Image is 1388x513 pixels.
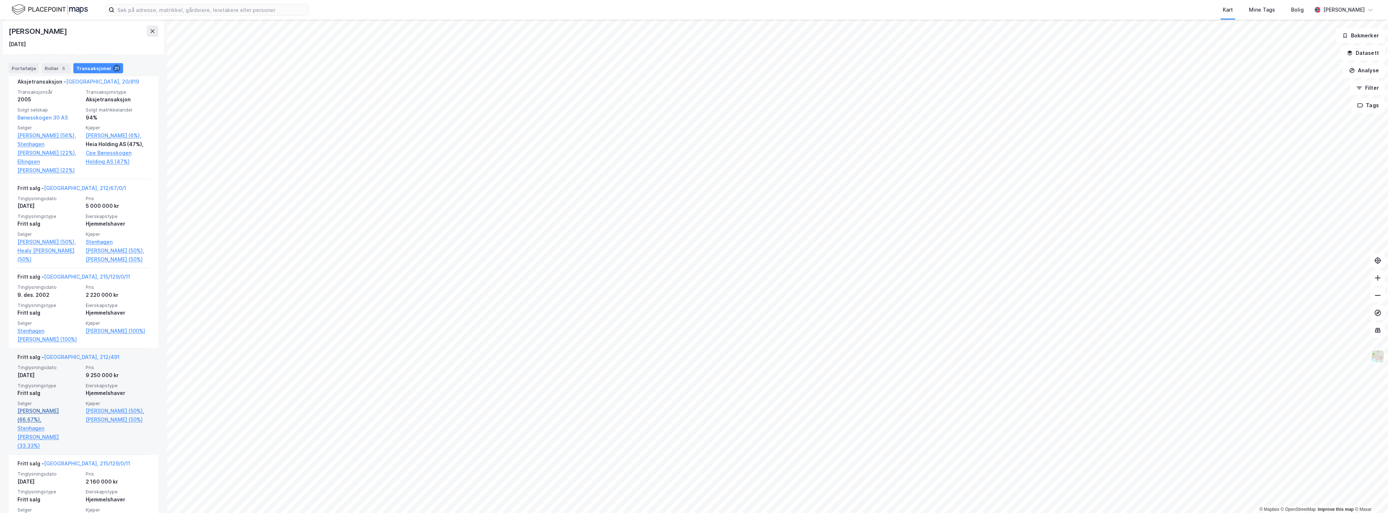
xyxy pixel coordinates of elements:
[1341,46,1385,60] button: Datasett
[60,65,68,72] div: 5
[86,125,150,131] span: Kjøper
[86,284,150,290] span: Pris
[17,495,81,504] div: Fritt salg
[17,471,81,477] span: Tinglysningsdato
[86,231,150,237] span: Kjøper
[1323,5,1365,14] div: [PERSON_NAME]
[17,477,81,486] div: [DATE]
[86,255,150,264] a: [PERSON_NAME] (50%)
[17,364,81,371] span: Tinglysningsdato
[1249,5,1275,14] div: Mine Tags
[17,213,81,219] span: Tinglysningstype
[86,95,150,104] div: Aksjetransaksjon
[86,131,150,140] a: [PERSON_NAME] (6%),
[86,140,150,149] div: Heia Holding AS (47%),
[17,291,81,299] div: 9. des. 2002
[17,389,81,397] div: Fritt salg
[17,246,81,264] a: Healy [PERSON_NAME] (50%)
[86,471,150,477] span: Pris
[1291,5,1304,14] div: Bolig
[17,284,81,290] span: Tinglysningsdato
[9,63,39,73] div: Portefølje
[17,231,81,237] span: Selger
[44,354,119,360] a: [GEOGRAPHIC_DATA], 212/491
[17,272,130,284] div: Fritt salg -
[17,89,81,95] span: Transaksjonsår
[17,308,81,317] div: Fritt salg
[17,125,81,131] span: Selger
[86,291,150,299] div: 2 220 000 kr
[1336,28,1385,43] button: Bokmerker
[86,364,150,371] span: Pris
[42,63,70,73] div: Roller
[1351,98,1385,113] button: Tags
[17,507,81,513] span: Selger
[86,400,150,407] span: Kjøper
[17,383,81,389] span: Tinglysningstype
[86,320,150,326] span: Kjøper
[86,149,150,166] a: Cpe Bønesskogen Holding AS (47%)
[1343,63,1385,78] button: Analyse
[17,131,81,140] a: [PERSON_NAME] (56%),
[86,415,150,424] a: [PERSON_NAME] (50%)
[86,477,150,486] div: 2 160 000 kr
[17,202,81,210] div: [DATE]
[86,308,150,317] div: Hjemmelshaver
[1352,478,1388,513] iframe: Chat Widget
[86,89,150,95] span: Transaksjonstype
[86,389,150,397] div: Hjemmelshaver
[17,424,81,450] a: Stenhagen [PERSON_NAME] (33.33%)
[9,40,26,49] div: [DATE]
[17,157,81,175] a: Ellingsen [PERSON_NAME] (22%)
[66,78,139,85] a: [GEOGRAPHIC_DATA], 20/819
[9,25,68,37] div: [PERSON_NAME]
[17,353,119,364] div: Fritt salg -
[17,77,139,89] div: Aksjetransaksjon -
[17,238,81,246] a: [PERSON_NAME] (50%),
[86,213,150,219] span: Eierskapstype
[1223,5,1233,14] div: Kart
[1371,350,1385,363] img: Z
[86,202,150,210] div: 5 000 000 kr
[17,95,81,104] div: 2005
[86,238,150,255] a: Stenhagen [PERSON_NAME] (50%),
[114,4,308,15] input: Søk på adresse, matrikkel, gårdeiere, leietakere eller personer
[12,3,88,16] img: logo.f888ab2527a4732fd821a326f86c7f29.svg
[17,195,81,202] span: Tinglysningsdato
[17,302,81,308] span: Tinglysningstype
[86,407,150,415] a: [PERSON_NAME] (50%),
[86,302,150,308] span: Eierskapstype
[86,383,150,389] span: Eierskapstype
[17,184,126,195] div: Fritt salg -
[17,327,81,344] a: Stenhagen [PERSON_NAME] (100%)
[86,371,150,380] div: 9 250 000 kr
[1352,478,1388,513] div: Kontrollprogram for chat
[1259,507,1279,512] a: Mapbox
[17,140,81,157] a: Stenhagen [PERSON_NAME] (22%),
[86,195,150,202] span: Pris
[73,63,123,73] div: Transaksjoner
[44,460,130,466] a: [GEOGRAPHIC_DATA], 215/129/0/11
[44,274,130,280] a: [GEOGRAPHIC_DATA], 215/129/0/11
[17,371,81,380] div: [DATE]
[17,400,81,407] span: Selger
[86,489,150,495] span: Eierskapstype
[86,327,150,335] a: [PERSON_NAME] (100%)
[17,489,81,495] span: Tinglysningstype
[1318,507,1354,512] a: Improve this map
[17,114,68,121] a: Bønesskogen 30 AS
[86,219,150,228] div: Hjemmelshaver
[1350,81,1385,95] button: Filter
[44,185,126,191] a: [GEOGRAPHIC_DATA], 212/67/0/1
[86,107,150,113] span: Solgt matrikkelandel
[113,65,120,72] div: 21
[86,507,150,513] span: Kjøper
[86,113,150,122] div: 94%
[17,219,81,228] div: Fritt salg
[17,407,81,424] a: [PERSON_NAME] (66.67%),
[17,459,130,471] div: Fritt salg -
[17,320,81,326] span: Selger
[17,107,81,113] span: Solgt selskap
[1281,507,1316,512] a: OpenStreetMap
[86,495,150,504] div: Hjemmelshaver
